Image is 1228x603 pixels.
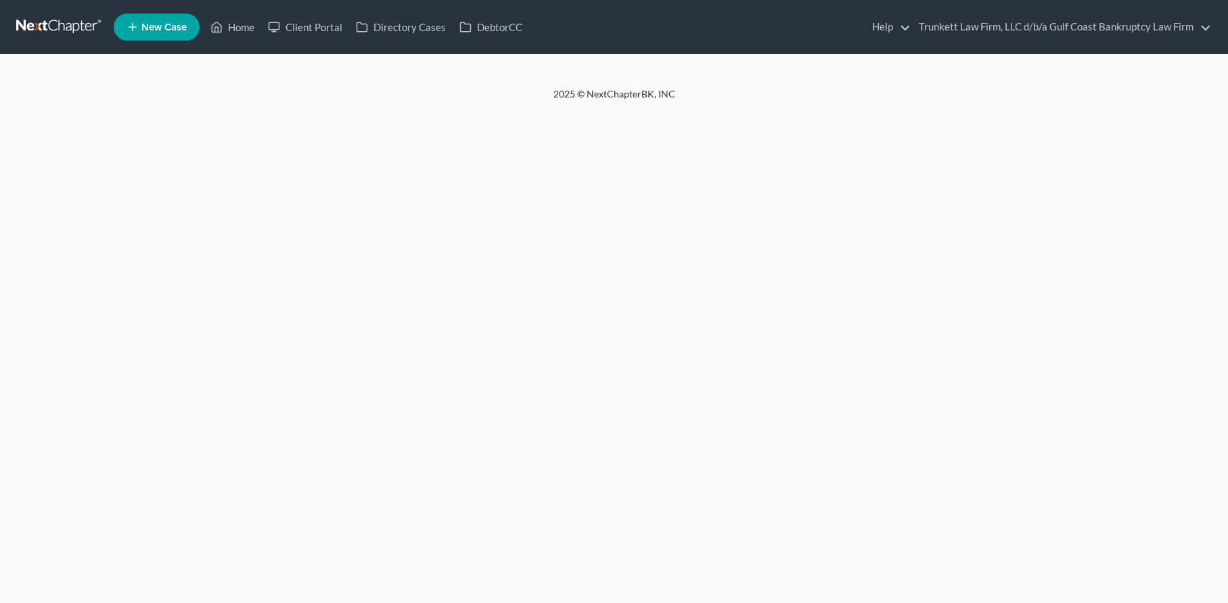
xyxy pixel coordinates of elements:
a: Directory Cases [349,15,453,39]
a: Home [204,15,261,39]
a: DebtorCC [453,15,529,39]
new-legal-case-button: New Case [114,14,200,41]
a: Help [865,15,911,39]
div: 2025 © NextChapterBK, INC [229,87,1000,112]
a: Client Portal [261,15,349,39]
a: Trunkett Law Firm, LLC d/b/a Gulf Coast Bankruptcy Law Firm [912,15,1211,39]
